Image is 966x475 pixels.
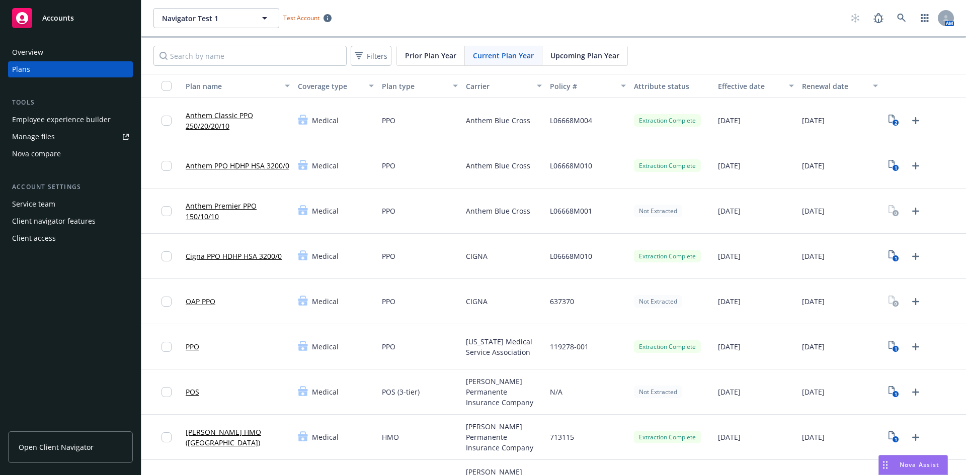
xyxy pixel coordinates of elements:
span: POS (3-tier) [382,387,420,397]
a: Upload Plan Documents [908,339,924,355]
span: CIGNA [466,296,488,307]
div: Client navigator features [12,213,96,229]
a: Upload Plan Documents [908,429,924,445]
a: View Plan Documents [886,113,902,129]
a: OAP PPO [186,296,215,307]
input: Toggle Row Selected [162,206,172,216]
div: Renewal date [802,81,867,91]
text: 1 [895,391,897,398]
span: Current Plan Year [473,50,534,61]
a: View Plan Documents [886,384,902,400]
div: Drag to move [879,455,892,474]
span: Nova Assist [900,460,939,469]
span: [DATE] [802,341,825,352]
a: View Plan Documents [886,429,902,445]
a: Nova compare [8,146,133,162]
input: Toggle Row Selected [162,432,172,442]
div: Manage files [12,129,55,145]
span: [DATE] [802,115,825,126]
div: Account settings [8,182,133,192]
div: Not Extracted [634,386,682,398]
span: [DATE] [718,115,741,126]
a: Switch app [915,8,935,28]
span: [DATE] [718,251,741,261]
span: Medical [312,206,339,216]
a: Report a Bug [868,8,889,28]
text: 1 [895,255,897,262]
a: Upload Plan Documents [908,384,924,400]
button: Policy # [546,74,630,98]
span: Medical [312,115,339,126]
div: Tools [8,98,133,108]
span: PPO [382,160,395,171]
span: [DATE] [802,206,825,216]
div: Extraction Complete [634,159,701,172]
a: PPO [186,341,199,352]
span: L06668M001 [550,206,592,216]
input: Toggle Row Selected [162,297,172,307]
div: Extraction Complete [634,431,701,443]
div: Employee experience builder [12,112,111,128]
span: L06668M010 [550,251,592,261]
input: Toggle Row Selected [162,387,172,397]
span: Filters [367,51,387,61]
span: 119278-001 [550,341,589,352]
div: Service team [12,196,55,212]
div: Attribute status [634,81,710,91]
button: Attribute status [630,74,714,98]
button: Coverage type [294,74,378,98]
span: Open Client Navigator [19,442,94,452]
span: [DATE] [802,296,825,307]
a: [PERSON_NAME] HMO ([GEOGRAPHIC_DATA]) [186,427,290,448]
a: Upload Plan Documents [908,248,924,264]
div: Nova compare [12,146,61,162]
div: Not Extracted [634,205,682,217]
span: PPO [382,115,395,126]
button: Effective date [714,74,798,98]
a: POS [186,387,199,397]
button: Nova Assist [878,455,948,475]
a: Manage files [8,129,133,145]
a: View Plan Documents [886,203,902,219]
span: Test Account [283,14,319,22]
div: Extraction Complete [634,340,701,353]
text: 1 [895,165,897,171]
a: Plans [8,61,133,77]
button: Carrier [462,74,546,98]
a: Client navigator features [8,213,133,229]
span: PPO [382,251,395,261]
span: Anthem Blue Cross [466,160,530,171]
span: [DATE] [718,387,741,397]
a: Anthem Classic PPO 250/20/20/10 [186,110,290,131]
span: Accounts [42,14,74,22]
span: [DATE] [718,341,741,352]
span: Medical [312,251,339,261]
div: Client access [12,230,56,246]
div: Plan name [186,81,279,91]
span: Prior Plan Year [405,50,456,61]
div: Effective date [718,81,783,91]
text: 1 [895,346,897,352]
a: Service team [8,196,133,212]
a: Overview [8,44,133,60]
span: Medical [312,160,339,171]
span: Anthem Blue Cross [466,115,530,126]
a: Accounts [8,4,133,32]
span: [DATE] [802,160,825,171]
span: PPO [382,341,395,352]
input: Toggle Row Selected [162,251,172,261]
span: Medical [312,296,339,307]
span: [PERSON_NAME] Permanente Insurance Company [466,376,542,408]
span: Anthem Blue Cross [466,206,530,216]
button: Plan type [378,74,462,98]
input: Select all [162,81,172,91]
a: Upload Plan Documents [908,158,924,174]
a: Employee experience builder [8,112,133,128]
a: Anthem Premier PPO 150/10/10 [186,201,290,222]
text: 2 [895,120,897,126]
div: Carrier [466,81,531,91]
span: PPO [382,296,395,307]
input: Toggle Row Selected [162,161,172,171]
span: [DATE] [718,432,741,442]
span: PPO [382,206,395,216]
